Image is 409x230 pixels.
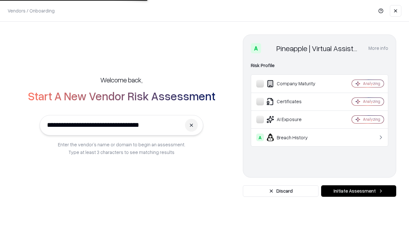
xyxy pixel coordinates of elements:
[256,134,333,141] div: Breach History
[28,89,215,102] h2: Start A New Vendor Risk Assessment
[264,43,274,53] img: Pineapple | Virtual Assistant Agency
[363,99,380,104] div: Analyzing
[243,185,319,197] button: Discard
[8,7,55,14] p: Vendors / Onboarding
[276,43,361,53] div: Pineapple | Virtual Assistant Agency
[368,42,388,54] button: More info
[251,43,261,53] div: A
[256,134,264,141] div: A
[58,141,185,156] p: Enter the vendor’s name or domain to begin an assessment. Type at least 3 characters to see match...
[100,75,143,84] h5: Welcome back,
[363,81,380,86] div: Analyzing
[256,116,333,123] div: AI Exposure
[256,98,333,105] div: Certificates
[321,185,396,197] button: Initiate Assessment
[363,117,380,122] div: Analyzing
[256,80,333,88] div: Company Maturity
[251,62,388,69] div: Risk Profile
